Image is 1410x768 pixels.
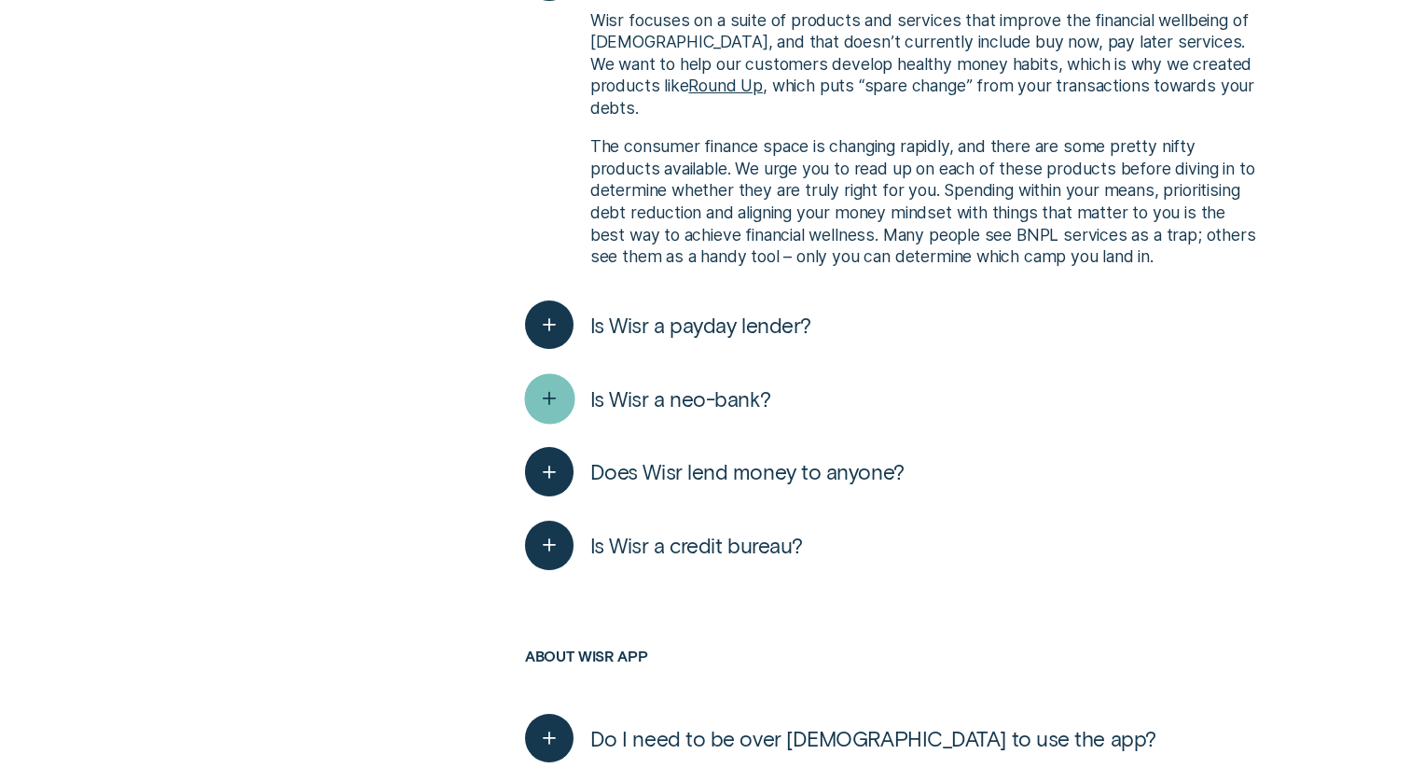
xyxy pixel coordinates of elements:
[525,374,770,424] button: Is Wisr a neo-bank?
[590,385,770,412] span: Is Wisr a neo-bank?
[590,9,1263,119] p: Wisr focuses on a suite of products and services that improve the financial wellbeing of [DEMOGRA...
[525,447,905,496] button: Does Wisr lend money to anyone?
[590,458,905,484] span: Does Wisr lend money to anyone?
[525,521,803,570] button: Is Wisr a credit bureau?
[590,725,1156,751] span: Do I need to be over [DEMOGRAPHIC_DATA] to use the app?
[525,300,811,350] button: Is Wisr a payday lender?
[590,532,803,558] span: Is Wisr a credit bureau?
[688,76,763,95] a: Round Up
[525,648,1263,702] h3: About Wisr App
[590,135,1263,268] p: The consumer finance space is changing rapidly, and there are some pretty nifty products availabl...
[590,312,811,338] span: Is Wisr a payday lender?
[525,714,1156,763] button: Do I need to be over [DEMOGRAPHIC_DATA] to use the app?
